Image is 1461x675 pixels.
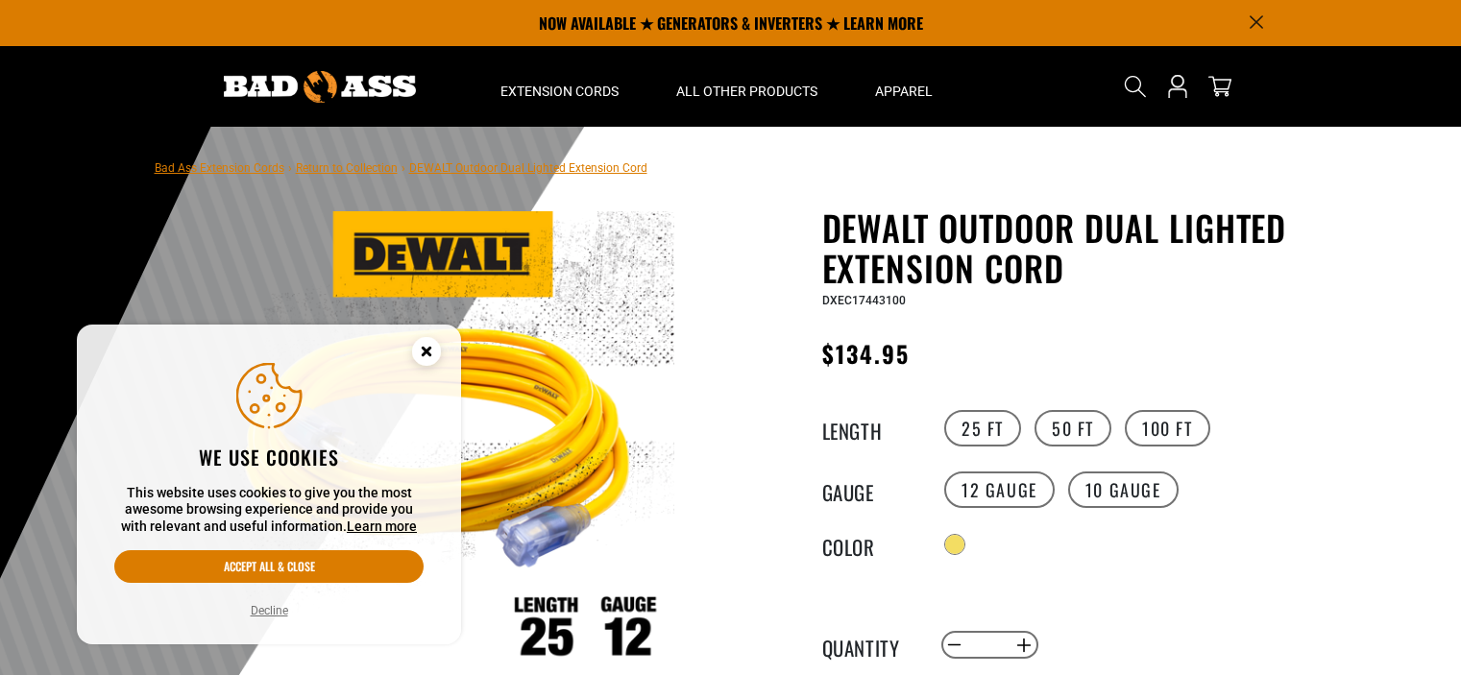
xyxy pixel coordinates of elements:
[1035,410,1111,446] label: 50 FT
[822,633,918,658] label: Quantity
[155,156,647,179] nav: breadcrumbs
[347,518,417,534] a: Learn more
[114,550,424,583] button: Accept all & close
[822,294,906,307] span: DXEC17443100
[245,601,294,620] button: Decline
[846,46,962,127] summary: Apparel
[472,46,647,127] summary: Extension Cords
[296,161,398,175] a: Return to Collection
[676,83,817,100] span: All Other Products
[1120,71,1151,102] summary: Search
[77,325,461,645] aside: Cookie Consent
[875,83,933,100] span: Apparel
[822,532,918,557] legend: Color
[224,71,416,103] img: Bad Ass Extension Cords
[822,336,911,371] span: $134.95
[822,477,918,502] legend: Gauge
[944,410,1021,446] label: 25 FT
[500,83,619,100] span: Extension Cords
[1125,410,1210,446] label: 100 FT
[155,161,284,175] a: Bad Ass Extension Cords
[409,161,647,175] span: DEWALT Outdoor Dual Lighted Extension Cord
[647,46,846,127] summary: All Other Products
[114,445,424,470] h2: We use cookies
[944,471,1055,508] label: 12 Gauge
[288,161,292,175] span: ›
[822,416,918,441] legend: Length
[402,161,405,175] span: ›
[822,207,1293,288] h1: DEWALT Outdoor Dual Lighted Extension Cord
[1068,471,1179,508] label: 10 Gauge
[114,485,424,536] p: This website uses cookies to give you the most awesome browsing experience and provide you with r...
